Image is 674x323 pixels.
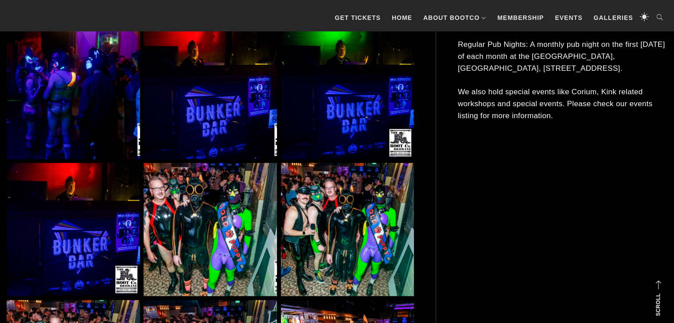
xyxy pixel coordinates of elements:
[550,4,587,31] a: Events
[419,4,491,31] a: About BootCo
[387,4,417,31] a: Home
[589,4,637,31] a: Galleries
[655,293,661,316] strong: Scroll
[493,4,548,31] a: Membership
[330,4,385,31] a: GET TICKETS
[458,86,667,122] p: We also hold special events like Corium, Kink related workshops and special events. Please check ...
[458,38,667,75] p: Regular Pub Nights: A monthly pub night on the first [DATE] of each month at the [GEOGRAPHIC_DATA...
